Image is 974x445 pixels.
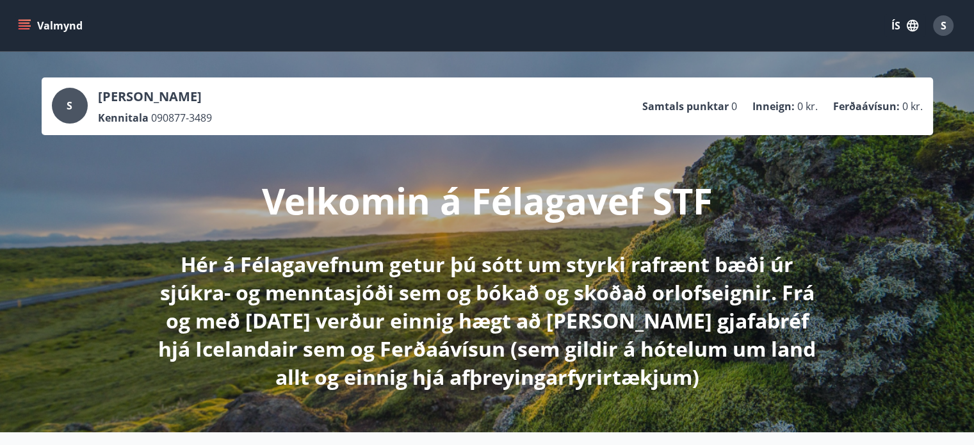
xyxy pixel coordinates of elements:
[15,14,88,37] button: menu
[752,99,795,113] p: Inneign :
[262,176,713,225] p: Velkomin á Félagavef STF
[67,99,72,113] span: S
[642,99,729,113] p: Samtals punktar
[98,111,149,125] p: Kennitala
[902,99,923,113] span: 0 kr.
[941,19,946,33] span: S
[833,99,900,113] p: Ferðaávísun :
[151,111,212,125] span: 090877-3489
[98,88,212,106] p: [PERSON_NAME]
[797,99,818,113] span: 0 kr.
[928,10,959,41] button: S
[884,14,925,37] button: ÍS
[149,250,825,391] p: Hér á Félagavefnum getur þú sótt um styrki rafrænt bæði úr sjúkra- og menntasjóði sem og bókað og...
[731,99,737,113] span: 0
